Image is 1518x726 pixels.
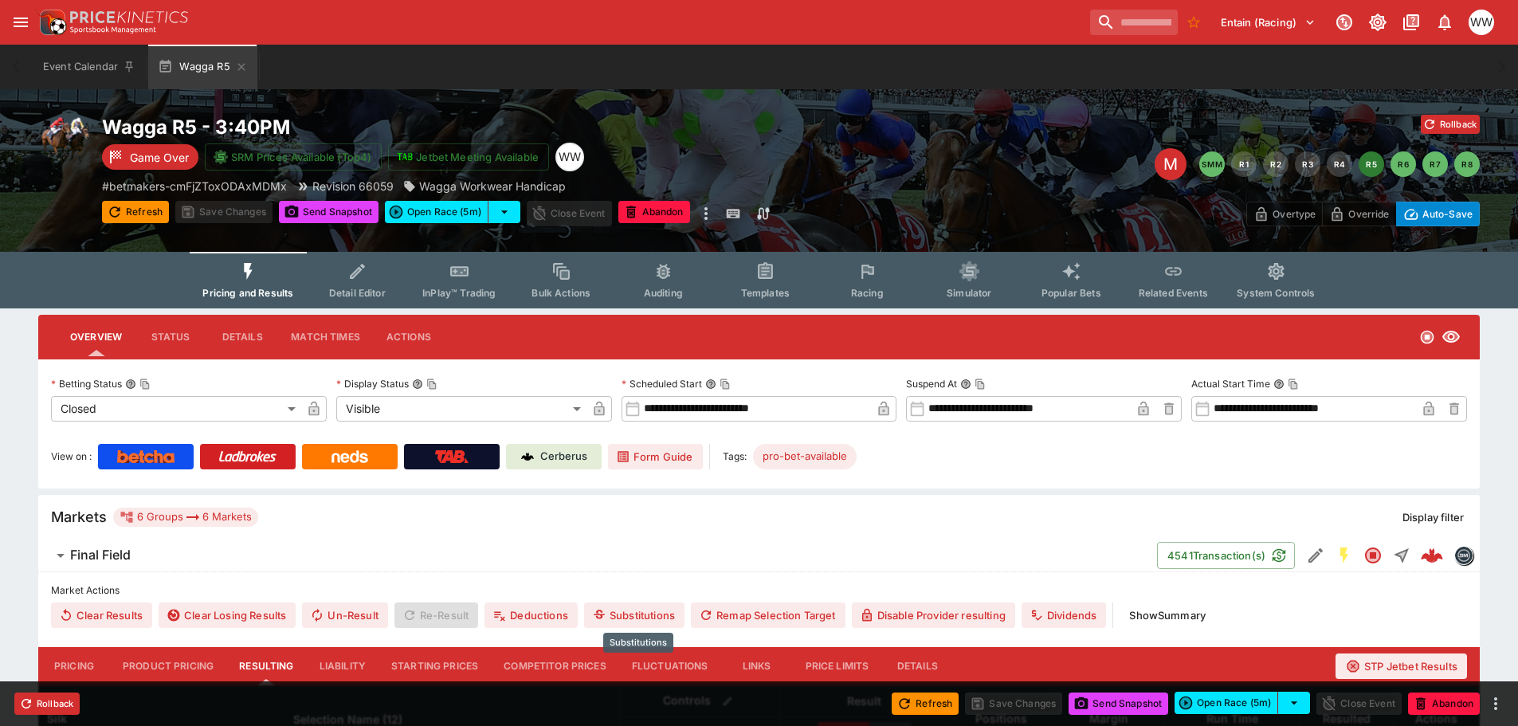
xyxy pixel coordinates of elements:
[1231,151,1257,177] button: R1
[1246,202,1480,226] div: Start From
[206,318,278,356] button: Details
[1175,692,1310,714] div: split button
[33,45,145,89] button: Event Calendar
[622,377,702,390] p: Scheduled Start
[38,540,1157,571] button: Final Field
[312,178,394,194] p: Revision 66059
[851,287,884,299] span: Racing
[506,444,602,469] a: Cerberus
[51,444,92,469] label: View on :
[190,252,1328,308] div: Event type filters
[1421,544,1443,567] img: logo-cerberus--red.svg
[584,602,684,628] button: Substitutions
[892,693,959,715] button: Refresh
[1359,541,1387,570] button: Closed
[1191,377,1270,390] p: Actual Start Time
[1422,206,1473,222] p: Auto-Save
[753,449,857,465] span: pro-bet-available
[1416,540,1448,571] a: 20096130-5b78-4230-8848-c7be9a4fa7b9
[110,647,226,685] button: Product Pricing
[521,450,534,463] img: Cerberus
[1022,602,1106,628] button: Dividends
[1363,546,1383,565] svg: Closed
[720,379,731,390] button: Copy To Clipboard
[130,149,189,166] p: Game Over
[388,143,549,171] button: Jetbet Meeting Available
[336,396,586,422] div: Visible
[51,377,122,390] p: Betting Status
[1421,544,1443,567] div: 20096130-5b78-4230-8848-c7be9a4fa7b9
[1408,694,1480,710] span: Mark an event as closed and abandoned.
[403,178,566,194] div: Wagga Workwear Handicap
[373,318,445,356] button: Actions
[419,178,566,194] p: Wagga Workwear Handicap
[135,318,206,356] button: Status
[1246,202,1323,226] button: Overtype
[618,203,690,219] span: Mark an event as closed and abandoned.
[279,201,379,223] button: Send Snapshot
[1090,10,1178,35] input: search
[1069,693,1168,715] button: Send Snapshot
[1273,206,1316,222] p: Overtype
[336,377,409,390] p: Display Status
[125,379,136,390] button: Betting StatusCopy To Clipboard
[691,602,845,628] button: Remap Selection Target
[70,26,156,33] img: Sportsbook Management
[975,379,986,390] button: Copy To Clipboard
[1139,287,1208,299] span: Related Events
[426,379,437,390] button: Copy To Clipboard
[603,633,673,653] div: Substitutions
[218,450,277,463] img: Ladbrokes
[14,693,80,715] button: Rollback
[1199,151,1480,177] nav: pagination navigation
[1393,504,1473,530] button: Display filter
[329,287,386,299] span: Detail Editor
[531,287,590,299] span: Bulk Actions
[397,149,413,165] img: jetbet-logo.svg
[70,11,188,23] img: PriceKinetics
[793,647,882,685] button: Price Limits
[1120,602,1215,628] button: ShowSummary
[1273,379,1285,390] button: Actual Start TimeCopy To Clipboard
[379,647,491,685] button: Starting Prices
[488,201,520,223] button: select merge strategy
[51,602,152,628] button: Clear Results
[1454,151,1480,177] button: R8
[1397,8,1426,37] button: Documentation
[331,450,367,463] img: Neds
[1442,328,1461,347] svg: Visible
[1469,10,1494,35] div: William Wallace
[618,201,690,223] button: Abandon
[385,201,520,223] div: split button
[435,450,469,463] img: TabNZ
[1175,692,1278,714] button: Open Race (5m)
[1455,547,1473,564] img: betmakers
[1155,148,1187,180] div: Edit Meeting
[696,201,716,226] button: more
[753,444,857,469] div: Betting Target: cerberus
[102,201,169,223] button: Refresh
[70,547,131,563] h6: Final Field
[491,647,619,685] button: Competitor Prices
[1322,202,1396,226] button: Override
[1181,10,1206,35] button: No Bookmarks
[38,647,110,685] button: Pricing
[159,602,296,628] button: Clear Losing Results
[205,143,382,171] button: SRM Prices Available (Top4)
[51,579,1467,602] label: Market Actions
[1278,692,1310,714] button: select merge strategy
[619,647,721,685] button: Fluctuations
[1464,5,1499,40] button: William Wallace
[852,602,1015,628] button: Disable Provider resulting
[278,318,373,356] button: Match Times
[57,318,135,356] button: Overview
[1301,541,1330,570] button: Edit Detail
[302,602,387,628] button: Un-Result
[35,6,67,38] img: PriceKinetics Logo
[1359,151,1384,177] button: R5
[307,647,379,685] button: Liability
[51,396,301,422] div: Closed
[1486,694,1505,713] button: more
[1157,542,1295,569] button: 4541Transaction(s)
